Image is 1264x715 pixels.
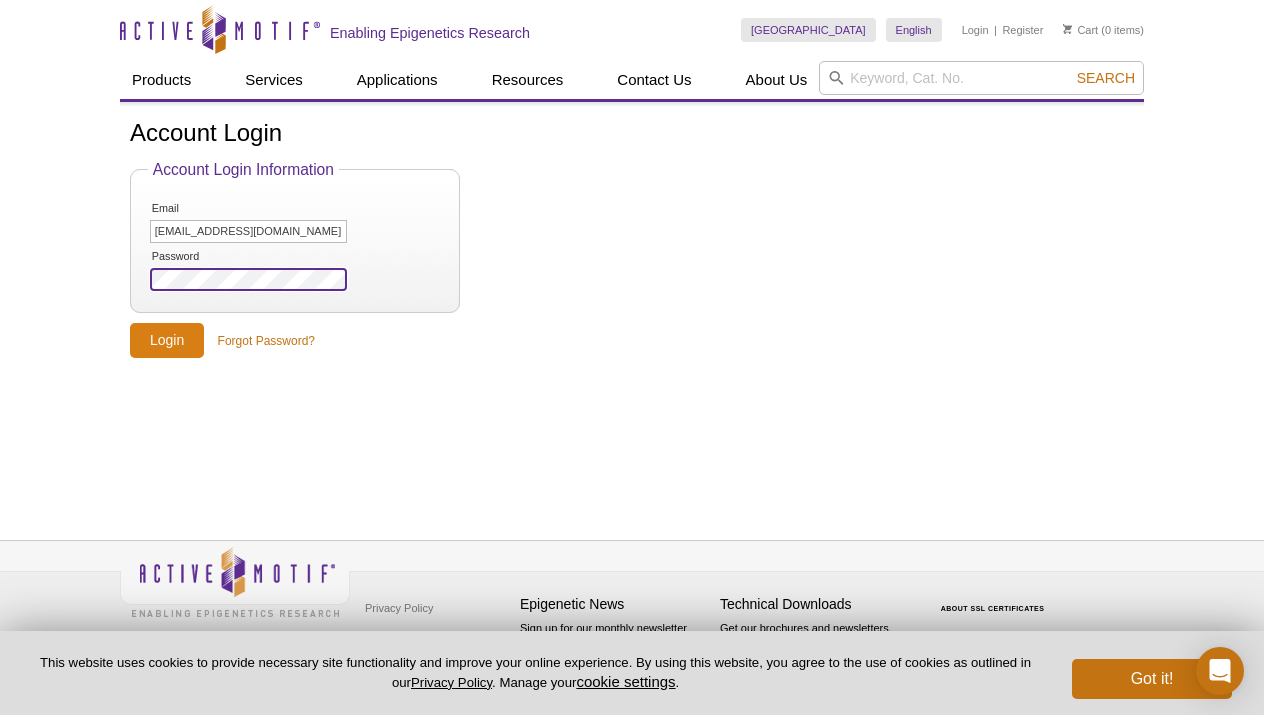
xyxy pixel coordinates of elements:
[720,596,910,613] h4: Technical Downloads
[148,161,339,179] legend: Account Login Information
[130,120,1134,149] h1: Account Login
[1196,647,1244,695] div: Open Intercom Messenger
[520,596,710,613] h4: Epigenetic News
[962,23,989,37] a: Login
[734,61,820,99] a: About Us
[741,18,876,42] a: [GEOGRAPHIC_DATA]
[1077,70,1135,86] span: Search
[411,675,492,690] a: Privacy Policy
[130,323,204,358] input: Login
[360,593,438,623] a: Privacy Policy
[32,654,1039,692] p: This website uses cookies to provide necessary site functionality and improve your online experie...
[218,332,315,350] a: Forgot Password?
[819,61,1144,95] input: Keyword, Cat. No.
[994,18,997,42] li: |
[233,61,315,99] a: Services
[886,18,942,42] a: English
[150,202,252,215] label: Email
[480,61,576,99] a: Resources
[720,620,910,671] p: Get our brochures and newsletters, or request them by mail.
[941,605,1045,612] a: ABOUT SSL CERTIFICATES
[920,576,1070,620] table: Click to Verify - This site chose Symantec SSL for secure e-commerce and confidential communicati...
[1072,659,1232,699] button: Got it!
[1063,24,1072,34] img: Your Cart
[1063,18,1144,42] li: (0 items)
[1071,69,1141,87] button: Search
[576,673,675,690] button: cookie settings
[330,24,530,42] h2: Enabling Epigenetics Research
[120,541,350,622] img: Active Motif,
[1063,23,1098,37] a: Cart
[120,61,203,99] a: Products
[1002,23,1043,37] a: Register
[360,623,465,653] a: Terms & Conditions
[605,61,703,99] a: Contact Us
[150,250,252,263] label: Password
[520,620,710,688] p: Sign up for our monthly newsletter highlighting recent publications in the field of epigenetics.
[345,61,450,99] a: Applications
